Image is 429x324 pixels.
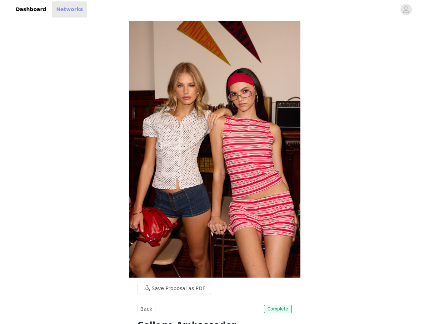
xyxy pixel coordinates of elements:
div: avatar [403,4,409,15]
img: campaign image [129,21,300,278]
span: Complete [264,305,292,313]
a: Networks [52,1,87,17]
button: Save Proposal as PDF [138,283,211,294]
a: Dashboard [11,1,50,17]
button: Back [138,305,155,313]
